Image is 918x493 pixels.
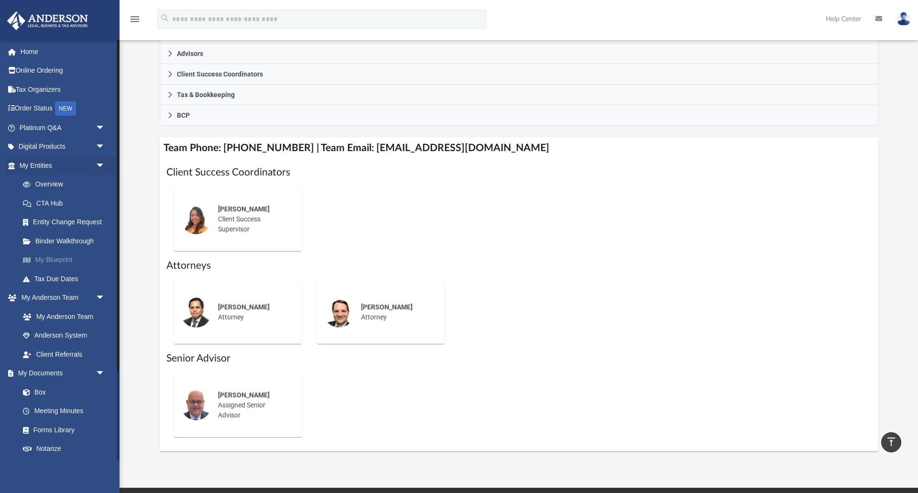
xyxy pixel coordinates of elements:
[13,175,120,194] a: Overview
[96,137,115,157] span: arrow_drop_down
[160,13,170,23] i: search
[181,390,211,420] img: thumbnail
[13,307,110,326] a: My Anderson Team
[7,137,120,156] a: Digital Productsarrow_drop_down
[7,156,120,175] a: My Entitiesarrow_drop_down
[13,251,120,270] a: My Blueprint
[354,296,438,329] div: Attorney
[166,259,872,273] h1: Attorneys
[211,197,295,241] div: Client Success Supervisor
[177,112,190,119] span: BCP
[218,205,270,213] span: [PERSON_NAME]
[881,432,901,452] a: vertical_align_top
[13,231,120,251] a: Binder Walkthrough
[7,99,120,119] a: Order StatusNEW
[4,11,91,30] img: Anderson Advisors Platinum Portal
[96,118,115,138] span: arrow_drop_down
[13,402,115,421] a: Meeting Minutes
[55,101,76,116] div: NEW
[160,64,878,85] a: Client Success Coordinators
[13,194,120,213] a: CTA Hub
[211,383,295,427] div: Assigned Senior Advisor
[129,18,141,25] a: menu
[361,303,413,311] span: [PERSON_NAME]
[166,351,872,365] h1: Senior Advisor
[96,458,115,478] span: arrow_drop_down
[13,213,120,232] a: Entity Change Request
[13,326,115,345] a: Anderson System
[324,297,354,328] img: thumbnail
[7,364,115,383] a: My Documentsarrow_drop_down
[96,288,115,308] span: arrow_drop_down
[218,303,270,311] span: [PERSON_NAME]
[160,85,878,105] a: Tax & Bookkeeping
[7,80,120,99] a: Tax Organizers
[7,458,115,477] a: Online Learningarrow_drop_down
[13,420,110,439] a: Forms Library
[7,61,120,80] a: Online Ordering
[181,204,211,234] img: thumbnail
[160,105,878,126] a: BCP
[129,13,141,25] i: menu
[177,91,235,98] span: Tax & Bookkeeping
[7,118,120,137] a: Platinum Q&Aarrow_drop_down
[13,383,110,402] a: Box
[13,345,115,364] a: Client Referrals
[218,391,270,399] span: [PERSON_NAME]
[160,44,878,64] a: Advisors
[96,156,115,175] span: arrow_drop_down
[177,50,203,57] span: Advisors
[160,137,878,159] h4: Team Phone: [PHONE_NUMBER] | Team Email: [EMAIL_ADDRESS][DOMAIN_NAME]
[896,12,911,26] img: User Pic
[96,364,115,383] span: arrow_drop_down
[177,71,263,77] span: Client Success Coordinators
[885,436,897,448] i: vertical_align_top
[211,296,295,329] div: Attorney
[7,288,115,307] a: My Anderson Teamarrow_drop_down
[13,269,120,288] a: Tax Due Dates
[166,165,872,179] h1: Client Success Coordinators
[7,42,120,61] a: Home
[13,439,115,459] a: Notarize
[181,297,211,328] img: thumbnail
